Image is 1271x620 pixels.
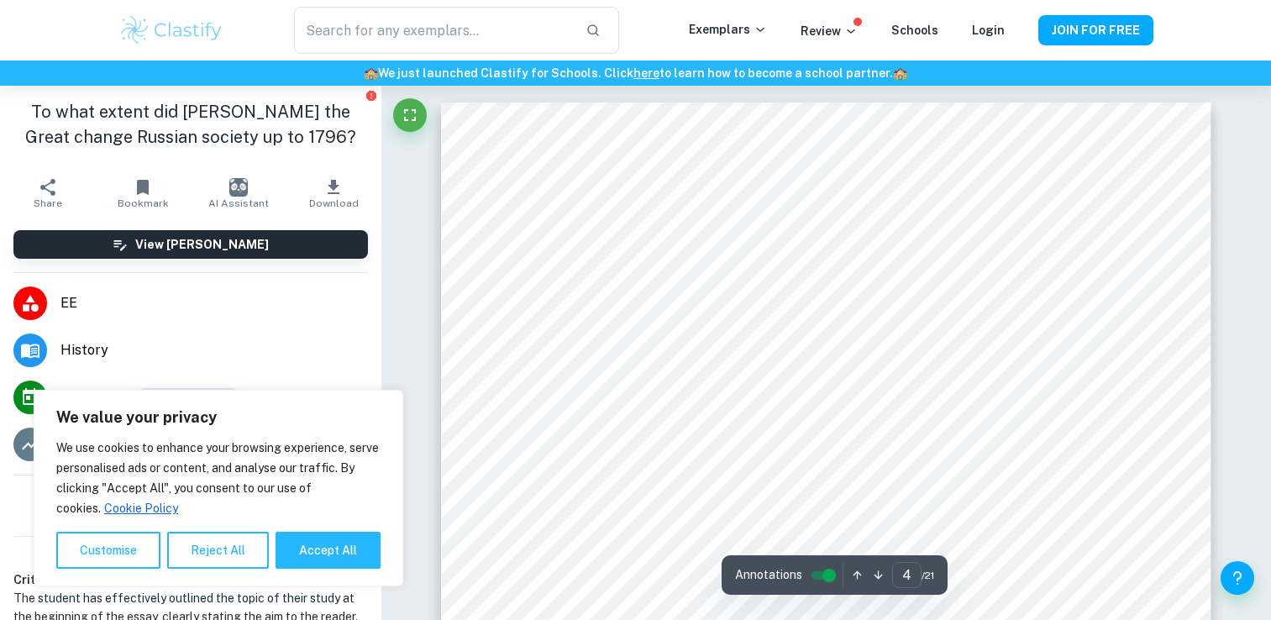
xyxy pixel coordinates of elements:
p: We value your privacy [56,407,381,428]
a: Cookie Policy [103,501,179,516]
img: AI Assistant [229,178,248,197]
span: 🏫 [364,66,378,80]
span: / 21 [922,568,934,583]
button: View [PERSON_NAME] [13,230,368,259]
h6: Criterion A [ 6 / 6 ]: [13,570,368,589]
span: Download [309,197,359,209]
h1: To what extent did [PERSON_NAME] the Great change Russian society up to 1796? [13,99,368,150]
button: Report issue [365,89,378,102]
button: Download [286,170,381,217]
button: Fullscreen [393,98,427,132]
span: Annotations [735,566,802,584]
p: Review [801,22,858,40]
a: Schools [891,24,938,37]
h6: Examiner's summary [7,544,375,564]
img: Clastify logo [118,13,225,47]
span: Share [34,197,62,209]
p: Exemplars [689,20,767,39]
h6: We just launched Clastify for Schools. Click to learn how to become a school partner. [3,64,1268,82]
button: JOIN FOR FREE [1038,15,1153,45]
button: Reject All [167,532,269,569]
a: Login [972,24,1005,37]
span: May 2024 [60,387,124,407]
a: here [633,66,659,80]
p: We use cookies to enhance your browsing experience, serve personalised ads or content, and analys... [56,438,381,518]
button: Help and Feedback [1221,561,1254,595]
div: We value your privacy [34,390,403,586]
span: 🏫 [893,66,907,80]
span: EE [60,293,368,313]
span: Current Syllabus [138,388,239,407]
div: This exemplar is based on the current syllabus. Feel free to refer to it for inspiration/ideas wh... [138,388,239,407]
span: AI Assistant [208,197,269,209]
input: Search for any exemplars... [294,7,571,54]
span: Bookmark [118,197,169,209]
h6: View [PERSON_NAME] [135,235,269,254]
button: Bookmark [95,170,190,217]
span: History [60,340,368,360]
button: Customise [56,532,160,569]
button: AI Assistant [191,170,286,217]
button: Accept All [276,532,381,569]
